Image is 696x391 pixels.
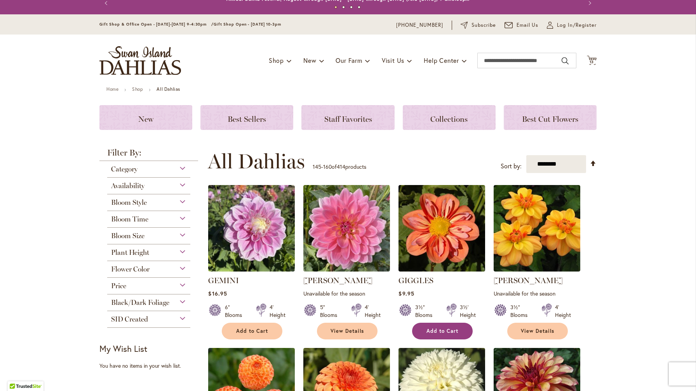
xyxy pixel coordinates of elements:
a: [PERSON_NAME] [303,276,372,285]
a: Ginger Snap [494,266,580,273]
div: 4' Height [270,303,285,319]
span: Help Center [424,56,459,64]
div: 6" Blooms [225,303,247,319]
a: Collections [403,105,496,130]
div: 4' Height [555,303,571,319]
span: Collections [430,114,468,124]
span: Gift Shop Open - [DATE] 10-3pm [214,22,281,27]
button: 1 of 4 [334,6,337,9]
p: Unavailable for the season [494,290,580,297]
span: Black/Dark Foliage [111,298,169,307]
div: 5" Blooms [320,303,342,319]
span: Category [111,165,137,173]
a: GIGGLES [398,266,485,273]
span: 160 [323,163,332,170]
a: [PHONE_NUMBER] [396,21,443,29]
strong: Filter By: [99,149,198,161]
span: Visit Us [382,56,404,64]
a: Shop [132,86,143,92]
span: View Details [521,328,554,334]
span: Subscribe [472,21,496,29]
a: Log In/Register [547,21,597,29]
a: Staff Favorites [301,105,394,130]
button: Add to Cart [222,323,282,339]
a: Home [106,86,118,92]
img: Gerrie Hoek [303,185,390,272]
button: 2 of 4 [342,6,345,9]
span: 13 [590,59,594,64]
div: 3½' Height [460,303,476,319]
span: All Dahlias [208,150,305,173]
span: Add to Cart [236,328,268,334]
span: Best Cut Flowers [522,114,578,124]
span: Add to Cart [426,328,458,334]
a: Best Sellers [200,105,293,130]
div: You have no items in your wish list. [99,362,203,370]
a: New [99,105,192,130]
span: New [303,56,316,64]
span: Bloom Size [111,232,144,240]
span: Gift Shop & Office Open - [DATE]-[DATE] 9-4:30pm / [99,22,214,27]
span: SID Created [111,315,148,324]
span: New [138,114,153,124]
span: 414 [337,163,345,170]
div: 3½" Blooms [510,303,532,319]
strong: All Dahlias [157,86,180,92]
div: 3½" Blooms [415,303,437,319]
a: View Details [317,323,378,339]
span: Staff Favorites [324,114,372,124]
a: Gerrie Hoek [303,266,390,273]
a: Subscribe [461,21,496,29]
span: Best Sellers [228,114,266,124]
img: Ginger Snap [494,185,580,272]
span: Flower Color [111,265,150,273]
a: GIGGLES [398,276,433,285]
button: Add to Cart [412,323,473,339]
span: $16.95 [208,290,227,297]
span: Email Us [517,21,539,29]
span: Bloom Time [111,215,148,223]
a: [PERSON_NAME] [494,276,563,285]
label: Sort by: [501,159,522,173]
p: - of products [313,161,366,173]
p: Unavailable for the season [303,290,390,297]
a: store logo [99,46,181,75]
span: 145 [313,163,321,170]
button: 13 [587,55,597,66]
strong: My Wish List [99,343,147,354]
button: 4 of 4 [358,6,360,9]
span: Availability [111,182,144,190]
img: GIGGLES [398,185,485,272]
a: Best Cut Flowers [504,105,597,130]
span: $9.95 [398,290,414,297]
img: GEMINI [208,185,295,272]
a: GEMINI [208,276,239,285]
button: 3 of 4 [350,6,353,9]
iframe: Launch Accessibility Center [6,363,28,385]
span: Log In/Register [557,21,597,29]
span: Bloom Style [111,198,147,207]
span: Plant Height [111,248,149,257]
div: 4' Height [365,303,381,319]
span: Price [111,282,126,290]
span: View Details [331,328,364,334]
span: Our Farm [336,56,362,64]
a: Email Us [505,21,539,29]
span: Shop [269,56,284,64]
a: View Details [507,323,568,339]
a: GEMINI [208,266,295,273]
